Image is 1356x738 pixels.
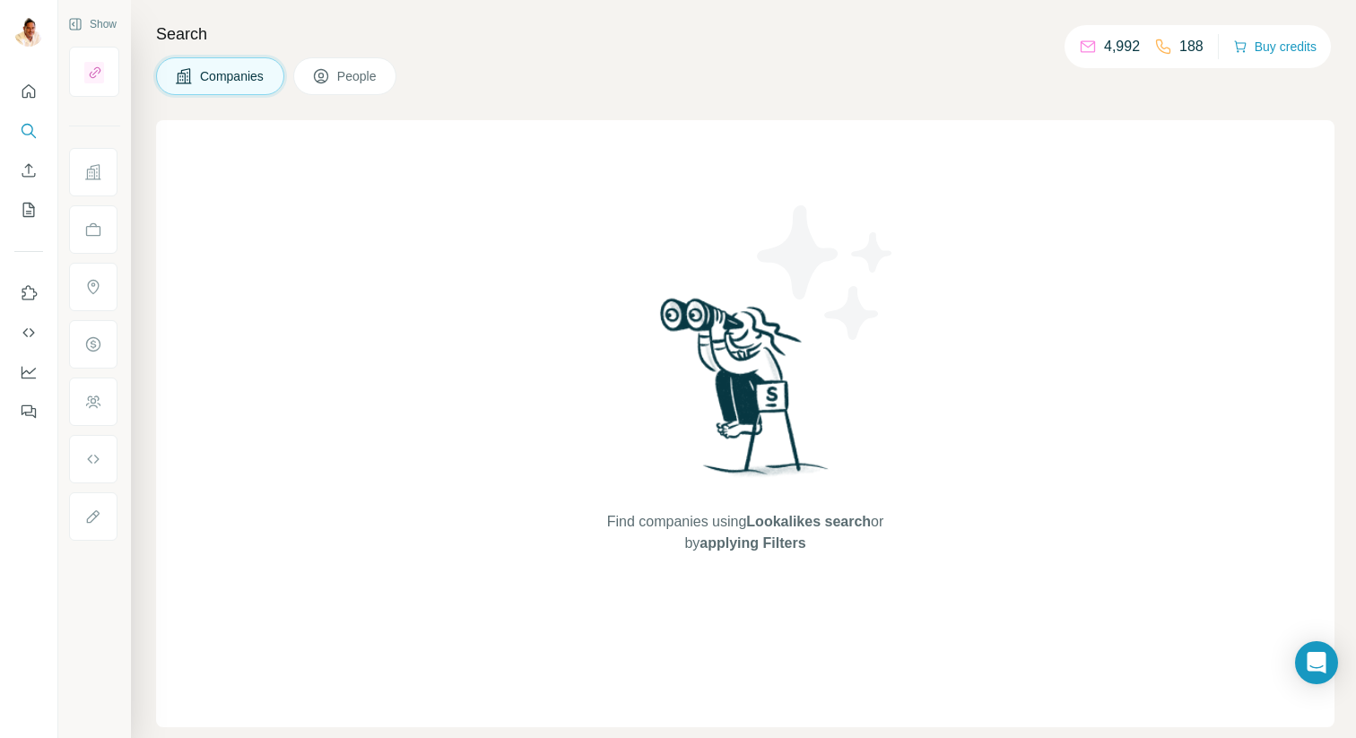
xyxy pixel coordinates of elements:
img: Surfe Illustration - Stars [745,192,907,353]
button: Feedback [14,395,43,428]
h4: Search [156,22,1334,47]
span: Find companies using or by [602,511,889,554]
p: 188 [1179,36,1204,57]
img: Surfe Illustration - Woman searching with binoculars [652,293,839,493]
button: Enrich CSV [14,154,43,187]
img: Avatar [14,18,43,47]
button: Show [56,11,129,38]
span: applying Filters [700,535,805,551]
p: 4,992 [1104,36,1140,57]
button: Use Surfe API [14,317,43,349]
div: Open Intercom Messenger [1295,641,1338,684]
span: Lookalikes search [746,514,871,529]
button: Buy credits [1233,34,1317,59]
button: My lists [14,194,43,226]
button: Quick start [14,75,43,108]
button: Dashboard [14,356,43,388]
span: People [337,67,378,85]
span: Companies [200,67,265,85]
button: Use Surfe on LinkedIn [14,277,43,309]
button: Search [14,115,43,147]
